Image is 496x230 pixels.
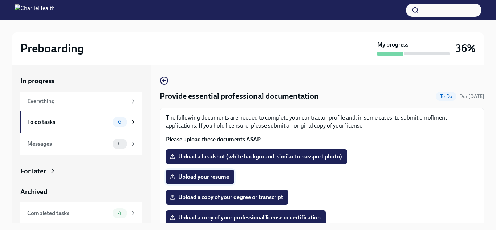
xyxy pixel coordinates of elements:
span: September 8th, 2025 09:00 [459,93,484,100]
a: To do tasks6 [20,111,142,133]
strong: My progress [377,41,408,49]
span: To Do [436,94,456,99]
span: 0 [114,141,126,146]
div: For later [20,166,46,176]
strong: [DATE] [468,93,484,100]
h2: Preboarding [20,41,84,56]
span: Upload a headshot (white background, similar to passport photo) [171,153,342,160]
span: Upload a copy of your professional license or certification [171,214,321,221]
span: Upload your resume [171,173,229,181]
p: The following documents are needed to complete your contractor profile and, in some cases, to sub... [166,114,478,130]
a: Archived [20,187,142,197]
label: Upload your resume [166,170,234,184]
span: 4 [114,210,126,216]
a: Messages0 [20,133,142,155]
label: Upload a headshot (white background, similar to passport photo) [166,149,347,164]
div: Messages [27,140,110,148]
span: Due [459,93,484,100]
a: For later [20,166,142,176]
div: To do tasks [27,118,110,126]
div: Everything [27,97,127,105]
div: Completed tasks [27,209,110,217]
a: In progress [20,76,142,86]
img: CharlieHealth [15,4,55,16]
label: Upload a copy of your degree or transcript [166,190,288,205]
h3: 36% [456,42,476,55]
a: Completed tasks4 [20,202,142,224]
h4: Provide essential professional documentation [160,91,319,102]
a: Everything [20,92,142,111]
span: 6 [114,119,126,125]
span: Upload a copy of your degree or transcript [171,194,283,201]
label: Upload a copy of your professional license or certification [166,210,326,225]
strong: Please upload these documents ASAP [166,136,261,143]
